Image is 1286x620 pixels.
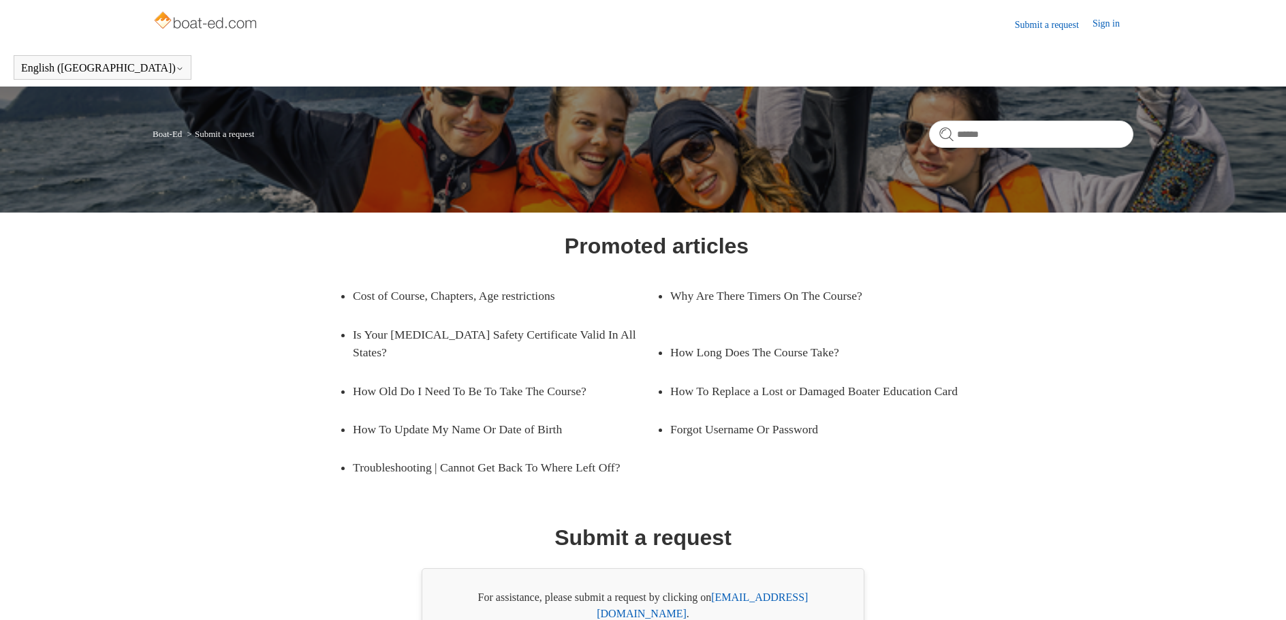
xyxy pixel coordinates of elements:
[670,333,954,371] a: How Long Does The Course Take?
[21,62,184,74] button: English ([GEOGRAPHIC_DATA])
[153,8,261,35] img: Boat-Ed Help Center home page
[670,410,954,448] a: Forgot Username Or Password
[670,372,974,410] a: How To Replace a Lost or Damaged Boater Education Card
[554,521,732,554] h1: Submit a request
[670,277,954,315] a: Why Are There Timers On The Course?
[1093,16,1133,33] a: Sign in
[185,129,255,139] li: Submit a request
[353,315,657,372] a: Is Your [MEDICAL_DATA] Safety Certificate Valid In All States?
[353,410,636,448] a: How To Update My Name Or Date of Birth
[1240,574,1276,610] div: Live chat
[153,129,182,139] a: Boat-Ed
[565,230,749,262] h1: Promoted articles
[1015,18,1093,32] a: Submit a request
[153,129,185,139] li: Boat-Ed
[929,121,1133,148] input: Search
[353,277,636,315] a: Cost of Course, Chapters, Age restrictions
[353,448,657,486] a: Troubleshooting | Cannot Get Back To Where Left Off?
[353,372,636,410] a: How Old Do I Need To Be To Take The Course?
